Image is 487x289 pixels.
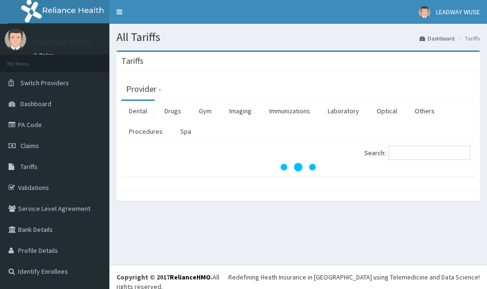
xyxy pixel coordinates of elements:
[33,52,56,59] a: Online
[262,101,318,121] a: Immunizations
[419,6,430,18] img: User Image
[222,101,259,121] a: Imaging
[20,79,69,87] span: Switch Providers
[320,101,367,121] a: Laboratory
[117,31,480,43] h1: All Tariffs
[117,273,213,281] strong: Copyright © 2017 .
[364,146,470,160] label: Search:
[407,101,442,121] a: Others
[33,39,90,47] p: LEADWAY WUSE
[279,148,317,186] svg: audio-loading
[228,272,480,282] div: Redefining Heath Insurance in [GEOGRAPHIC_DATA] using Telemedicine and Data Science!
[126,85,161,93] h3: Provider -
[170,273,211,281] a: RelianceHMO
[191,101,219,121] a: Gym
[20,141,39,150] span: Claims
[20,100,51,108] span: Dashboard
[157,101,189,121] a: Drugs
[436,8,480,16] span: LEADWAY WUSE
[20,162,38,171] span: Tariffs
[121,101,155,121] a: Dental
[5,29,26,50] img: User Image
[419,34,455,42] a: Dashboard
[456,34,480,42] li: Tariffs
[121,57,144,65] h3: Tariffs
[389,146,470,160] input: Search:
[369,101,405,121] a: Optical
[173,121,199,141] a: Spa
[121,121,170,141] a: Procedures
